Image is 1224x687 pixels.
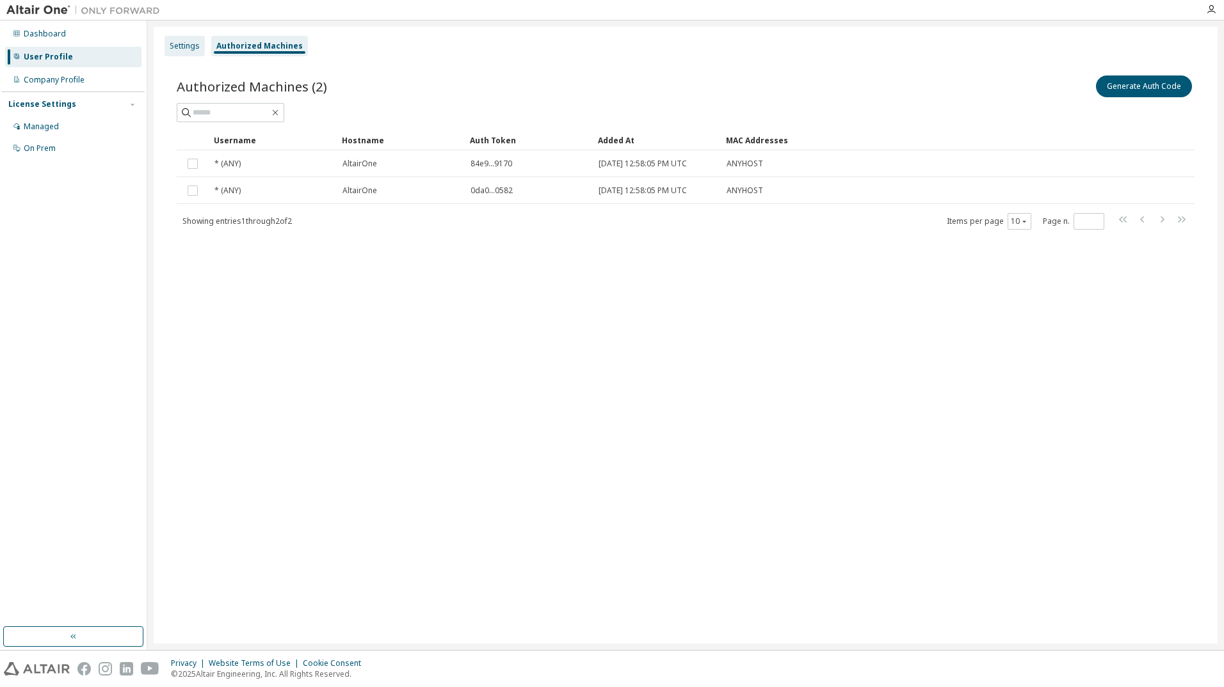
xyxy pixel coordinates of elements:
span: Items per page [947,213,1031,230]
div: Username [214,130,332,150]
span: Page n. [1043,213,1104,230]
img: altair_logo.svg [4,662,70,675]
div: User Profile [24,52,73,62]
img: Altair One [6,4,166,17]
div: Added At [598,130,716,150]
div: Authorized Machines [216,41,303,51]
div: Dashboard [24,29,66,39]
div: Website Terms of Use [209,658,303,668]
span: * (ANY) [214,159,241,169]
span: Authorized Machines (2) [177,77,327,95]
img: youtube.svg [141,662,159,675]
span: 0da0...0582 [471,186,513,196]
div: On Prem [24,143,56,154]
span: Showing entries 1 through 2 of 2 [182,216,292,226]
div: Settings [170,41,200,51]
span: 84e9...9170 [471,159,512,169]
div: Company Profile [24,75,85,85]
p: © 2025 Altair Engineering, Inc. All Rights Reserved. [171,668,369,679]
span: ANYHOST [727,159,763,169]
img: linkedin.svg [120,662,133,675]
div: Hostname [342,130,460,150]
div: Privacy [171,658,209,668]
button: 10 [1011,216,1028,226]
div: Cookie Consent [303,658,369,668]
div: Auth Token [470,130,588,150]
img: facebook.svg [77,662,91,675]
span: [DATE] 12:58:05 PM UTC [599,186,687,196]
div: License Settings [8,99,76,109]
span: ANYHOST [727,186,763,196]
button: Generate Auth Code [1096,75,1192,97]
img: instagram.svg [99,662,112,675]
span: * (ANY) [214,186,241,196]
div: MAC Addresses [726,130,1064,150]
div: Managed [24,122,59,132]
span: [DATE] 12:58:05 PM UTC [599,159,687,169]
span: AltairOne [342,186,377,196]
span: AltairOne [342,159,377,169]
